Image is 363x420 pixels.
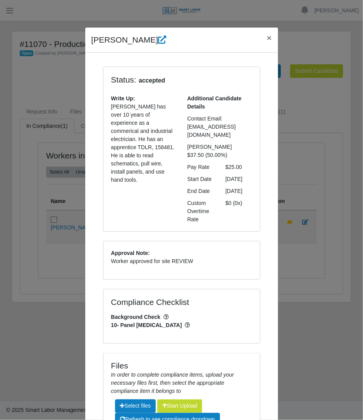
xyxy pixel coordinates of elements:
[182,187,220,195] div: End Date
[111,313,252,321] span: Background Check
[91,34,167,46] h4: [PERSON_NAME]
[111,361,252,371] h4: Files
[111,250,150,256] b: Approval Note:
[182,115,258,123] div: Contact Email:
[182,163,220,171] div: Pay Rate
[115,399,156,413] span: Select files
[188,124,236,138] span: [EMAIL_ADDRESS][DOMAIN_NAME]
[111,321,252,329] span: 10- Panel [MEDICAL_DATA]
[188,95,242,110] b: Additional Candidate Details
[267,33,272,42] span: ×
[225,200,243,206] span: $0 (0x)
[220,163,258,171] div: $25.00
[111,95,135,102] b: Write Up:
[111,103,176,184] p: [PERSON_NAME] has over 10 years of experience as a commerical and industrial electrician. He has ...
[182,143,258,151] div: [PERSON_NAME]
[111,257,252,265] p: Worker approved for site REVIEW
[182,175,220,183] div: Start Date
[111,372,234,394] i: In order to complete compliance items, upload your necessary files first, then select the appropr...
[182,151,258,159] div: $37.50 (50.00%)
[220,175,258,183] div: [DATE]
[182,199,220,224] div: Custom Overtime Rate
[225,188,243,194] span: [DATE]
[261,28,278,48] button: Close
[111,75,214,85] h4: Status:
[136,76,168,85] span: accepted
[111,297,201,307] h4: Compliance Checklist
[157,399,202,413] button: Start Upload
